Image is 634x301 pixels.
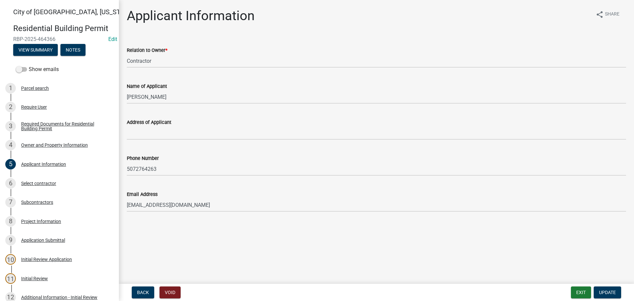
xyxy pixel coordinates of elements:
div: Applicant Information [21,162,66,167]
div: 10 [5,254,16,265]
label: Show emails [16,65,59,73]
div: 8 [5,216,16,227]
h1: Applicant Information [127,8,255,24]
wm-modal-confirm: Edit Application Number [108,36,117,42]
span: Share [605,11,619,19]
h4: Residential Building Permit [13,24,114,33]
div: 2 [5,102,16,112]
button: Notes [60,44,86,56]
label: Email Address [127,192,158,197]
a: Edit [108,36,117,42]
div: 5 [5,159,16,169]
div: Select contractor [21,181,56,186]
div: 7 [5,197,16,207]
div: Initial Review [21,276,48,281]
div: Application Submittal [21,238,65,243]
div: 6 [5,178,16,189]
button: Update [594,286,621,298]
div: 3 [5,121,16,132]
button: Exit [571,286,591,298]
div: Initial Review Application [21,257,72,262]
span: Update [599,290,616,295]
label: Relation to Owner [127,48,167,53]
div: 4 [5,140,16,150]
div: Require User [21,105,47,109]
button: shareShare [590,8,625,21]
wm-modal-confirm: Notes [60,48,86,53]
label: Name of Applicant [127,84,167,89]
div: Parcel search [21,86,49,91]
div: Additional Information - Initial Review [21,295,97,300]
button: Void [159,286,181,298]
div: 9 [5,235,16,245]
label: Phone Number [127,156,159,161]
div: 11 [5,273,16,284]
label: Address of Applicant [127,120,171,125]
div: Owner and Property Information [21,143,88,147]
span: RBP-2025-464366 [13,36,106,42]
div: Required Documents for Residential Building Permit [21,122,108,131]
button: Back [132,286,154,298]
div: 1 [5,83,16,94]
button: View Summary [13,44,58,56]
wm-modal-confirm: Summary [13,48,58,53]
i: share [596,11,604,19]
div: Project Information [21,219,61,224]
span: Back [137,290,149,295]
span: City of [GEOGRAPHIC_DATA], [US_STATE] [13,8,133,16]
div: Subcontractors [21,200,53,205]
